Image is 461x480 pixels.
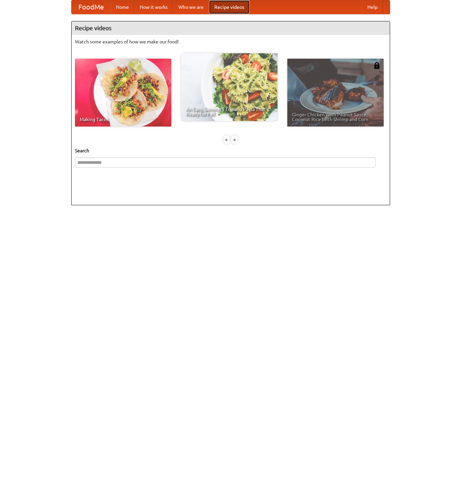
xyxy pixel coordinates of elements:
img: 483408.png [373,62,380,69]
div: « [224,135,230,144]
p: Watch some examples of how we make our food! [75,38,386,45]
a: Recipe videos [209,0,250,14]
a: Home [111,0,134,14]
div: » [231,135,237,144]
span: An Easy, Summery Tomato Pasta That's Ready for Fall [186,107,273,116]
span: Making Tacos [80,117,167,122]
a: FoodMe [72,0,111,14]
a: Making Tacos [75,59,171,127]
h4: Recipe videos [72,21,390,35]
a: Who we are [173,0,209,14]
a: Help [362,0,383,14]
a: How it works [134,0,173,14]
h5: Search [75,147,386,154]
a: An Easy, Summery Tomato Pasta That's Ready for Fall [181,53,277,121]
